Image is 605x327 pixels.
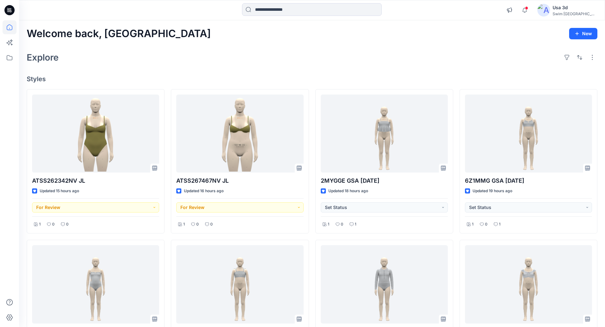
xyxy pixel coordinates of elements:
[328,221,329,228] p: 1
[485,221,487,228] p: 0
[465,176,592,185] p: 6Z1MMG GSA [DATE]
[32,176,159,185] p: ATSS262342NV JL
[569,28,597,39] button: New
[27,52,59,62] h2: Explore
[32,245,159,324] a: L08444 GSA 2025.6.20
[472,221,474,228] p: 1
[465,95,592,173] a: 6Z1MMG GSA 2025.6.17
[66,221,69,228] p: 0
[32,95,159,173] a: ATSS262342NV JL
[341,221,343,228] p: 0
[39,221,41,228] p: 1
[27,75,597,83] h4: Styles
[537,4,550,16] img: avatar
[321,176,448,185] p: 2MYGGE GSA [DATE]
[176,95,303,173] a: ATSS267467NV JL
[210,221,213,228] p: 0
[40,188,79,194] p: Updated 15 hours ago
[176,176,303,185] p: ATSS267467NV JL
[183,221,185,228] p: 1
[328,188,368,194] p: Updated 18 hours ago
[499,221,501,228] p: 1
[465,245,592,324] a: X018G4 GSA 2025.9.2
[27,28,211,40] h2: Welcome back, [GEOGRAPHIC_DATA]
[321,245,448,324] a: P6Y8Z6 GSA 2025.09.02
[473,188,512,194] p: Updated 19 hours ago
[553,4,597,11] div: Usa 3d
[553,11,597,16] div: Swim [GEOGRAPHIC_DATA]
[52,221,55,228] p: 0
[355,221,356,228] p: 1
[321,95,448,173] a: 2MYGGE GSA 2025.6.16
[184,188,224,194] p: Updated 16 hours ago
[196,221,199,228] p: 0
[176,245,303,324] a: 710EP3 GSA 2025.9.2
